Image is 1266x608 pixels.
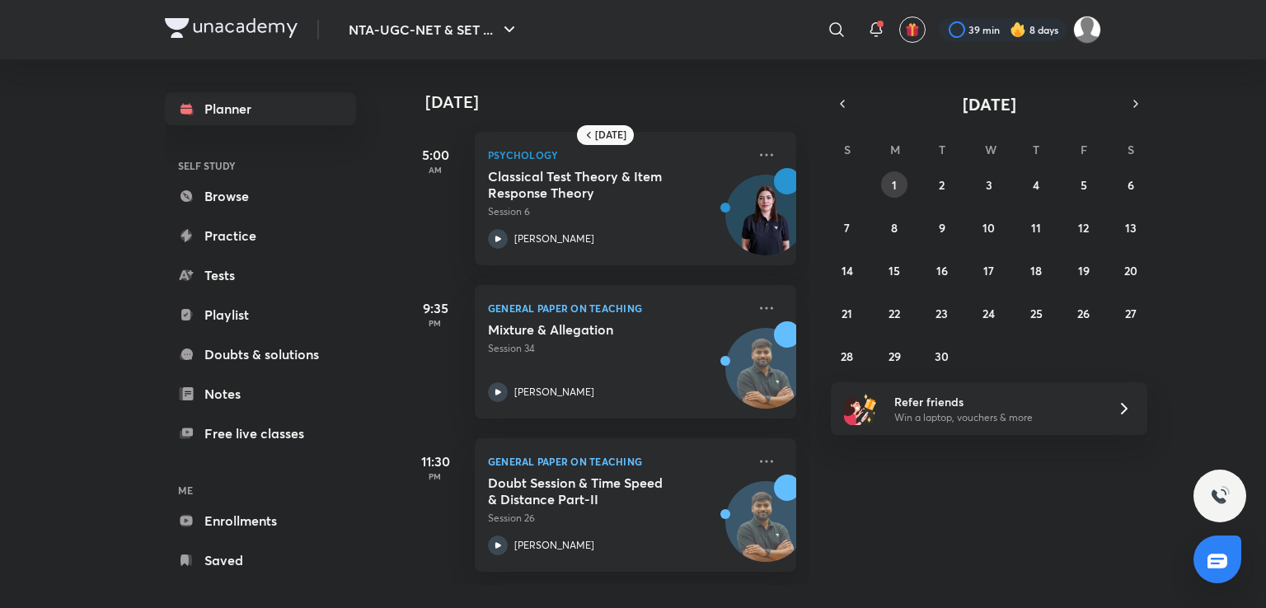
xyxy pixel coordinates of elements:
abbr: September 18, 2025 [1030,263,1042,278]
button: September 25, 2025 [1023,300,1049,326]
abbr: Sunday [844,142,851,157]
abbr: Tuesday [939,142,945,157]
a: Tests [165,259,356,292]
button: September 9, 2025 [929,214,955,241]
button: September 20, 2025 [1118,257,1144,283]
button: September 21, 2025 [834,300,860,326]
abbr: September 7, 2025 [844,220,850,236]
img: Company Logo [165,18,298,38]
button: September 6, 2025 [1118,171,1144,198]
img: Avatar [726,490,805,569]
abbr: September 11, 2025 [1031,220,1041,236]
abbr: September 15, 2025 [889,263,900,278]
button: September 11, 2025 [1023,214,1049,241]
a: Enrollments [165,504,356,537]
button: September 1, 2025 [881,171,907,198]
abbr: September 5, 2025 [1081,177,1087,193]
p: [PERSON_NAME] [514,538,594,553]
button: September 28, 2025 [834,343,860,369]
h5: Mixture & Allegation [488,321,693,338]
a: Browse [165,180,356,213]
abbr: Monday [890,142,900,157]
p: PM [402,471,468,481]
button: [DATE] [854,92,1124,115]
a: Saved [165,544,356,577]
abbr: September 12, 2025 [1078,220,1089,236]
h5: 11:30 [402,451,468,471]
abbr: Thursday [1033,142,1039,157]
button: September 18, 2025 [1023,257,1049,283]
abbr: September 23, 2025 [935,306,948,321]
button: September 23, 2025 [929,300,955,326]
abbr: September 6, 2025 [1128,177,1134,193]
p: Win a laptop, vouchers & more [894,410,1097,425]
h6: ME [165,476,356,504]
abbr: September 2, 2025 [939,177,945,193]
a: Planner [165,92,356,125]
abbr: September 16, 2025 [936,263,948,278]
p: PM [402,318,468,328]
img: streak [1010,21,1026,38]
button: September 29, 2025 [881,343,907,369]
h5: Classical Test Theory & Item Response Theory [488,168,693,201]
h5: Doubt Session & Time Speed & Distance Part-II [488,475,693,507]
button: September 2, 2025 [929,171,955,198]
p: [PERSON_NAME] [514,385,594,400]
button: September 22, 2025 [881,300,907,326]
p: [PERSON_NAME] [514,232,594,246]
abbr: September 20, 2025 [1124,263,1137,278]
abbr: September 25, 2025 [1030,306,1043,321]
p: Session 6 [488,204,747,219]
img: Atia khan [1073,16,1101,44]
abbr: September 19, 2025 [1078,263,1090,278]
a: Doubts & solutions [165,338,356,371]
abbr: September 27, 2025 [1125,306,1137,321]
a: Practice [165,219,356,252]
abbr: September 28, 2025 [841,348,853,364]
button: September 27, 2025 [1118,300,1144,326]
abbr: September 24, 2025 [982,306,995,321]
p: General Paper on Teaching [488,298,747,318]
abbr: September 14, 2025 [842,263,853,278]
button: September 4, 2025 [1023,171,1049,198]
img: avatar [905,22,920,37]
button: September 19, 2025 [1071,257,1097,283]
button: September 13, 2025 [1118,214,1144,241]
abbr: September 1, 2025 [892,177,897,193]
button: September 15, 2025 [881,257,907,283]
h5: 9:35 [402,298,468,318]
a: Free live classes [165,417,356,450]
button: September 10, 2025 [976,214,1002,241]
button: September 16, 2025 [929,257,955,283]
button: September 8, 2025 [881,214,907,241]
button: avatar [899,16,926,43]
abbr: September 4, 2025 [1033,177,1039,193]
a: Notes [165,377,356,410]
button: September 24, 2025 [976,300,1002,326]
button: September 14, 2025 [834,257,860,283]
h6: Refer friends [894,393,1097,410]
button: September 12, 2025 [1071,214,1097,241]
button: September 7, 2025 [834,214,860,241]
h6: SELF STUDY [165,152,356,180]
abbr: September 3, 2025 [986,177,992,193]
p: Psychology [488,145,747,165]
abbr: September 8, 2025 [891,220,898,236]
a: Company Logo [165,18,298,42]
abbr: September 29, 2025 [889,348,901,364]
abbr: September 9, 2025 [939,220,945,236]
abbr: Saturday [1128,142,1134,157]
abbr: Wednesday [985,142,996,157]
abbr: September 30, 2025 [935,348,949,364]
button: September 30, 2025 [929,343,955,369]
p: Session 26 [488,511,747,526]
a: Playlist [165,298,356,331]
span: [DATE] [963,93,1016,115]
p: General Paper on Teaching [488,451,747,471]
abbr: September 10, 2025 [982,220,995,236]
button: NTA-UGC-NET & SET ... [339,13,529,46]
abbr: September 26, 2025 [1077,306,1090,321]
abbr: September 13, 2025 [1125,220,1137,236]
img: ttu [1210,486,1230,506]
abbr: September 21, 2025 [842,306,852,321]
